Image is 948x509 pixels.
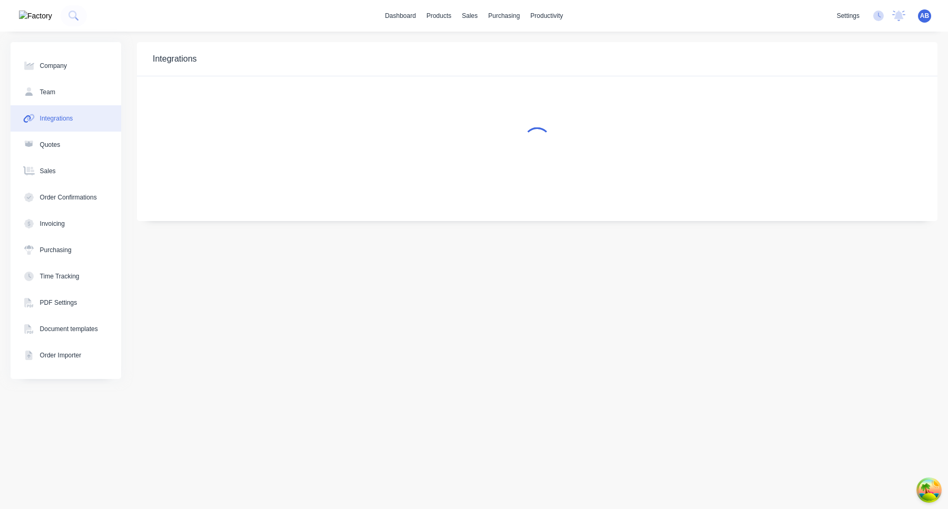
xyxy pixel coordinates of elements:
div: sales [457,8,483,24]
div: Sales [40,166,56,176]
div: Team [40,87,55,97]
span: AB [920,11,929,21]
button: Team [11,79,121,105]
button: Order Confirmations [11,184,121,211]
a: dashboard [380,8,421,24]
img: Factory [19,11,52,22]
div: Document templates [40,324,98,334]
div: Invoicing [40,219,65,228]
div: Order Importer [40,351,82,360]
button: Purchasing [11,237,121,263]
div: Integrations [153,53,197,65]
button: Order Importer [11,342,121,368]
button: Sales [11,158,121,184]
div: Integrations [40,114,73,123]
div: Quotes [40,140,61,149]
button: Time Tracking [11,263,121,290]
button: Integrations [11,105,121,132]
button: Quotes [11,132,121,158]
div: Order Confirmations [40,193,97,202]
button: Company [11,53,121,79]
div: PDF Settings [40,298,77,307]
div: settings [832,8,865,24]
div: Time Tracking [40,272,80,281]
button: Open Tanstack query devtools [919,480,940,501]
button: PDF Settings [11,290,121,316]
button: Invoicing [11,211,121,237]
button: Document templates [11,316,121,342]
div: Company [40,61,67,71]
div: products [421,8,457,24]
div: purchasing [483,8,525,24]
div: Purchasing [40,245,72,255]
div: productivity [525,8,568,24]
